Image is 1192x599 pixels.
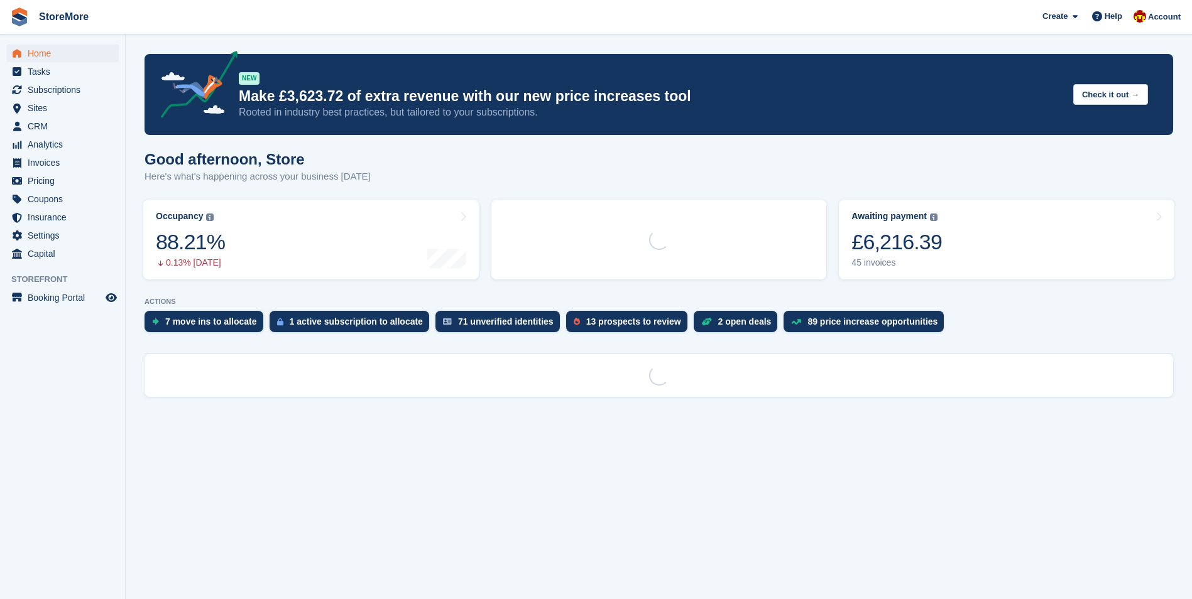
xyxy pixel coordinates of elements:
[28,45,103,62] span: Home
[28,208,103,226] span: Insurance
[6,154,119,171] a: menu
[807,316,938,326] div: 89 price increase opportunities
[28,190,103,208] span: Coupons
[11,273,125,286] span: Storefront
[851,257,942,268] div: 45 invoices
[443,318,452,325] img: verify_identity-adf6edd0f0f0b5bbfe63781bf79b02c33cf7c696d77639b501bdc392416b5a36.svg
[694,311,784,338] a: 2 open deals
[28,136,103,153] span: Analytics
[1134,10,1146,23] img: Store More Team
[784,311,950,338] a: 89 price increase opportunities
[145,311,270,338] a: 7 move ins to allocate
[701,317,712,326] img: deal-1b604bf984904fb50ccaf53a9ad4b4a5d6e5aea283cecdc64d6e3604feb123c2.svg
[930,213,938,221] img: icon-info-grey-7440780725fd019a000dd9b08b2336e03edf1995a4989e88bcd33f0948082b44.svg
[6,99,119,117] a: menu
[28,154,103,171] span: Invoices
[28,227,103,244] span: Settings
[152,318,159,325] img: move_ins_to_allocate_icon-fdf77a2bb77ea45bf5b3d319d69a93e2d87916cf1d5bf7949dd705db3b84f3ca.svg
[145,170,371,184] p: Here's what's happening across your business [DATE]
[6,63,119,80] a: menu
[270,311,435,338] a: 1 active subscription to allocate
[145,151,371,168] h1: Good afternoon, Store
[6,190,119,208] a: menu
[6,227,119,244] a: menu
[143,200,479,279] a: Occupancy 88.21% 0.13% [DATE]
[1148,11,1181,23] span: Account
[28,63,103,80] span: Tasks
[28,245,103,262] span: Capital
[6,208,119,226] a: menu
[150,51,238,122] img: price-adjustments-announcement-icon-8257ccfd72463d97f412b2fc003d46551f7dbcb40ab6d574587a9cd5c0d94...
[290,316,423,326] div: 1 active subscription to allocate
[791,319,801,325] img: price_increase_opportunities-93ffe204e8149a01c8c9dc8f82e8f89637d9d84a8eef4429ea346261dce0b2c0.svg
[851,229,942,255] div: £6,216.39
[718,316,772,326] div: 2 open deals
[28,99,103,117] span: Sites
[6,81,119,99] a: menu
[239,105,1063,119] p: Rooted in industry best practices, but tailored to your subscriptions.
[156,211,203,222] div: Occupancy
[104,290,119,305] a: Preview store
[156,257,225,268] div: 0.13% [DATE]
[28,289,103,306] span: Booking Portal
[6,172,119,190] a: menu
[206,213,214,221] img: icon-info-grey-7440780725fd019a000dd9b08b2336e03edf1995a4989e88bcd33f0948082b44.svg
[239,72,260,85] div: NEW
[239,87,1063,105] p: Make £3,623.72 of extra revenue with our new price increases tool
[586,316,681,326] div: 13 prospects to review
[1105,10,1122,23] span: Help
[165,316,257,326] div: 7 move ins to allocate
[1042,10,1068,23] span: Create
[6,45,119,62] a: menu
[435,311,566,338] a: 71 unverified identities
[851,211,927,222] div: Awaiting payment
[156,229,225,255] div: 88.21%
[458,316,554,326] div: 71 unverified identities
[277,318,283,326] img: active_subscription_to_allocate_icon-d502201f5373d7db506a760aba3b589e785aa758c864c3986d89f69b8ff3...
[28,117,103,135] span: CRM
[6,245,119,262] a: menu
[1073,84,1148,105] button: Check it out →
[566,311,694,338] a: 13 prospects to review
[145,298,1173,306] p: ACTIONS
[10,8,29,26] img: stora-icon-8386f47178a22dfd0bd8f6a31ec36ba5ce8667c1dd55bd0f319d3a0aa187defe.svg
[574,318,580,325] img: prospect-51fa495bee0391a8d652442698ab0144808aea92771e9ea1ae160a38d050c398.svg
[6,117,119,135] a: menu
[6,136,119,153] a: menu
[6,289,119,306] a: menu
[28,81,103,99] span: Subscriptions
[28,172,103,190] span: Pricing
[34,6,94,27] a: StoreMore
[839,200,1174,279] a: Awaiting payment £6,216.39 45 invoices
